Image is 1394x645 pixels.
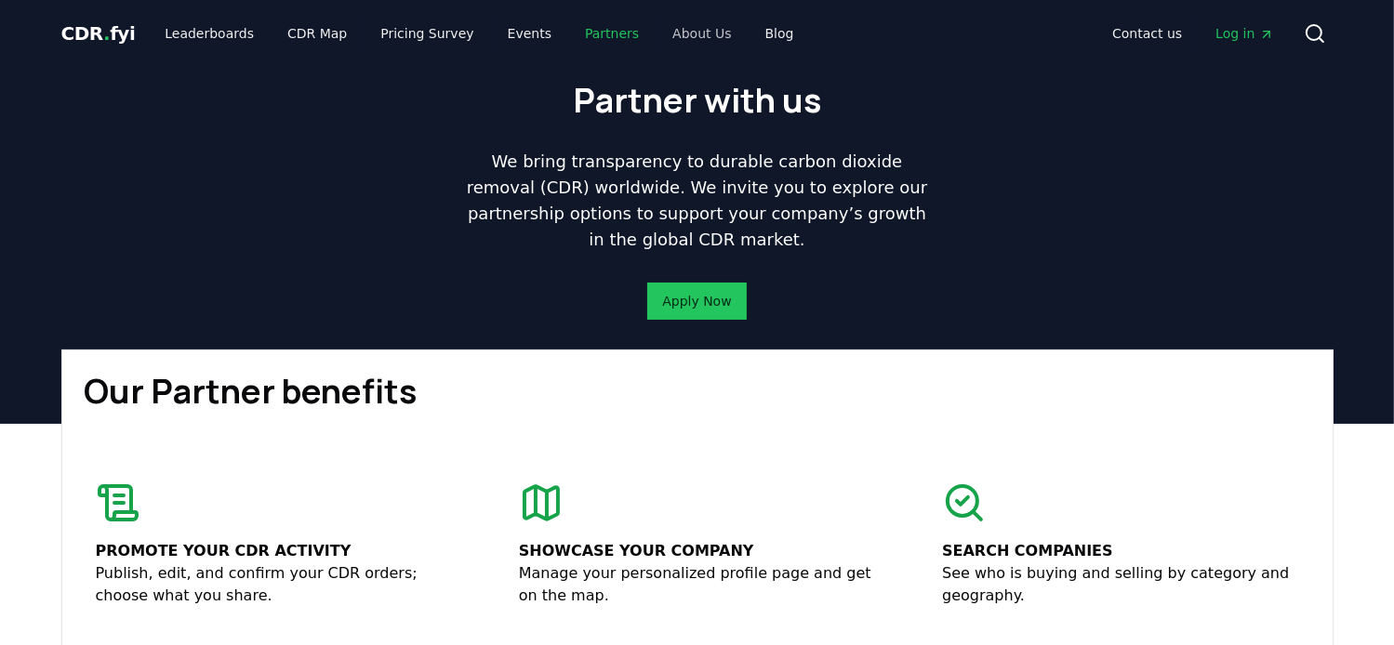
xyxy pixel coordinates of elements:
[1097,17,1197,50] a: Contact us
[942,562,1298,607] p: See who is buying and selling by category and geography.
[96,540,452,562] p: Promote your CDR activity
[570,17,654,50] a: Partners
[1215,24,1273,43] span: Log in
[96,562,452,607] p: Publish, edit, and confirm your CDR orders; choose what you share.
[85,373,1310,410] h1: Our Partner benefits
[150,17,808,50] nav: Main
[459,149,936,253] p: We bring transparency to durable carbon dioxide removal (CDR) worldwide. We invite you to explore...
[942,540,1298,562] p: Search companies
[573,82,821,119] h1: Partner with us
[662,292,731,310] a: Apply Now
[493,17,566,50] a: Events
[519,540,875,562] p: Showcase your company
[150,17,269,50] a: Leaderboards
[61,20,136,46] a: CDR.fyi
[272,17,362,50] a: CDR Map
[519,562,875,607] p: Manage your personalized profile page and get on the map.
[1201,17,1288,50] a: Log in
[365,17,488,50] a: Pricing Survey
[1097,17,1288,50] nav: Main
[657,17,746,50] a: About Us
[647,283,746,320] button: Apply Now
[103,22,110,45] span: .
[61,22,136,45] span: CDR fyi
[750,17,809,50] a: Blog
